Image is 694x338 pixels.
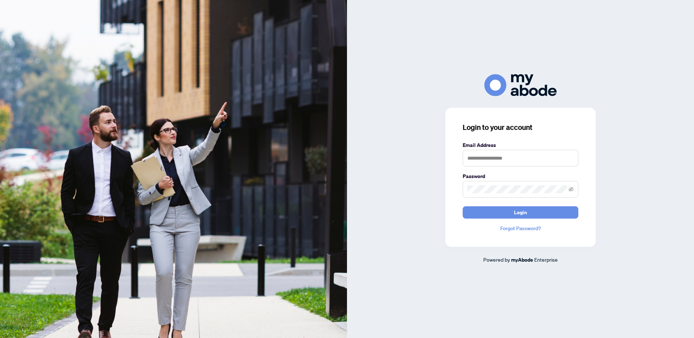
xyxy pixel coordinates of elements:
label: Email Address [463,141,578,149]
img: ma-logo [484,74,557,96]
button: Login [463,206,578,219]
span: Enterprise [534,256,558,263]
label: Password [463,172,578,180]
span: Login [514,207,527,218]
span: eye-invisible [569,187,574,192]
a: myAbode [511,256,533,264]
a: Forgot Password? [463,224,578,232]
span: Powered by [483,256,510,263]
h3: Login to your account [463,122,578,132]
